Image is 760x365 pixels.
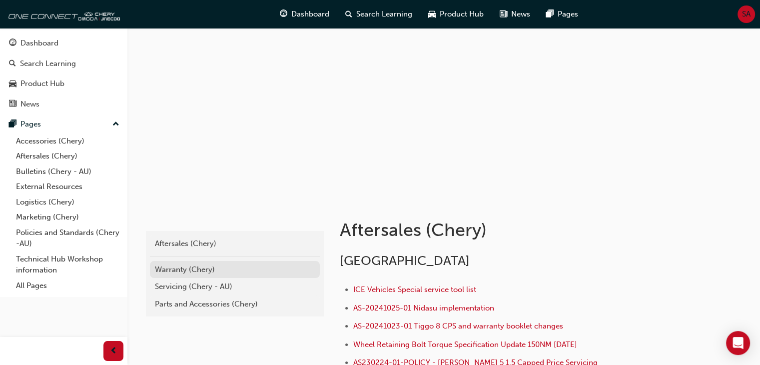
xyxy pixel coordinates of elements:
[4,95,123,113] a: News
[112,118,119,131] span: up-icon
[726,331,750,355] div: Open Intercom Messenger
[340,219,668,241] h1: Aftersales (Chery)
[272,4,337,24] a: guage-iconDashboard
[150,295,320,313] a: Parts and Accessories (Chery)
[12,148,123,164] a: Aftersales (Chery)
[12,225,123,251] a: Policies and Standards (Chery -AU)
[4,115,123,133] button: Pages
[511,8,530,20] span: News
[12,209,123,225] a: Marketing (Chery)
[428,8,436,20] span: car-icon
[291,8,329,20] span: Dashboard
[742,8,751,20] span: SA
[155,238,315,249] div: Aftersales (Chery)
[538,4,586,24] a: pages-iconPages
[9,100,16,109] span: news-icon
[353,321,563,330] a: AS-20241023-01 Tiggo 8 CPS and warranty booklet changes
[9,59,16,68] span: search-icon
[558,8,578,20] span: Pages
[20,58,76,69] div: Search Learning
[337,4,420,24] a: search-iconSearch Learning
[353,303,494,312] a: AS-20241025-01 Nidasu implementation
[110,345,117,357] span: prev-icon
[12,164,123,179] a: Bulletins (Chery - AU)
[9,79,16,88] span: car-icon
[12,179,123,194] a: External Resources
[12,251,123,278] a: Technical Hub Workshop information
[20,37,58,49] div: Dashboard
[155,264,315,275] div: Warranty (Chery)
[12,133,123,149] a: Accessories (Chery)
[4,34,123,52] a: Dashboard
[340,253,470,268] span: [GEOGRAPHIC_DATA]
[280,8,287,20] span: guage-icon
[420,4,492,24] a: car-iconProduct Hub
[353,285,476,294] a: ICE Vehicles Special service tool list
[4,74,123,93] a: Product Hub
[20,78,64,89] div: Product Hub
[9,120,16,129] span: pages-icon
[440,8,484,20] span: Product Hub
[356,8,412,20] span: Search Learning
[150,261,320,278] a: Warranty (Chery)
[500,8,507,20] span: news-icon
[12,194,123,210] a: Logistics (Chery)
[492,4,538,24] a: news-iconNews
[4,54,123,73] a: Search Learning
[353,340,577,349] a: Wheel Retaining Bolt Torque Specification Update 150NM [DATE]
[345,8,352,20] span: search-icon
[546,8,554,20] span: pages-icon
[155,298,315,310] div: Parts and Accessories (Chery)
[150,278,320,295] a: Servicing (Chery - AU)
[12,278,123,293] a: All Pages
[20,118,41,130] div: Pages
[4,32,123,115] button: DashboardSearch LearningProduct HubNews
[155,281,315,292] div: Servicing (Chery - AU)
[5,4,120,24] img: oneconnect
[150,235,320,252] a: Aftersales (Chery)
[738,5,755,23] button: SA
[20,98,39,110] div: News
[9,39,16,48] span: guage-icon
